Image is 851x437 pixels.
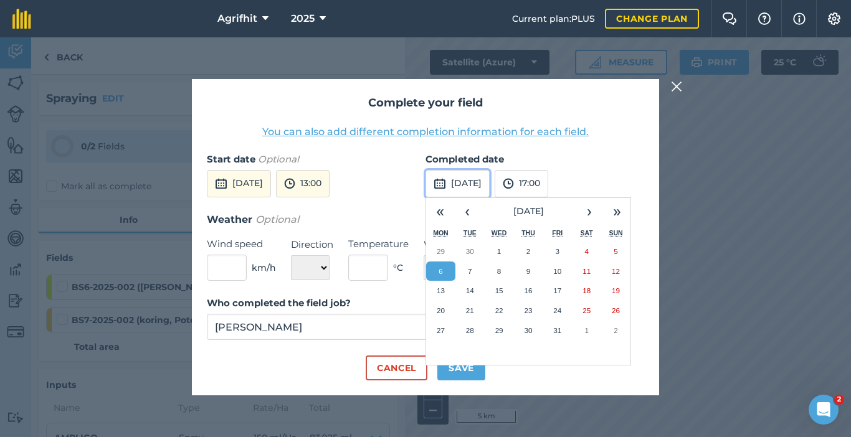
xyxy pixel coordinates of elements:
[572,281,601,301] button: October 18, 2025
[485,242,514,261] button: October 1, 2025
[207,94,644,112] h2: Complete your field
[437,286,445,294] abbr: October 13, 2025
[495,286,503,294] abbr: October 15, 2025
[612,267,620,275] abbr: October 12, 2025
[426,198,454,225] button: «
[426,261,455,281] button: October 6, 2025
[543,281,572,301] button: October 17, 2025
[514,321,543,341] button: October 30, 2025
[552,229,563,237] abbr: Friday
[426,281,455,301] button: October 13, 2025
[255,214,299,225] em: Optional
[437,326,445,334] abbr: October 27, 2025
[553,326,561,334] abbr: October 31, 2025
[485,261,514,281] button: October 8, 2025
[513,205,544,217] span: [DATE]
[553,306,561,314] abbr: October 24, 2025
[215,176,227,191] img: svg+xml;base64,PD94bWwgdmVyc2lvbj0iMS4wIiBlbmNvZGluZz0idXRmLTgiPz4KPCEtLSBHZW5lcmF0b3I6IEFkb2JlIE...
[543,321,572,341] button: October 31, 2025
[481,198,576,225] button: [DATE]
[468,267,472,275] abbr: October 7, 2025
[553,267,561,275] abbr: October 10, 2025
[466,326,474,334] abbr: October 28, 2025
[514,242,543,261] button: October 2, 2025
[553,286,561,294] abbr: October 17, 2025
[12,9,31,29] img: fieldmargin Logo
[584,326,588,334] abbr: November 1, 2025
[291,237,333,252] label: Direction
[601,281,630,301] button: October 19, 2025
[543,242,572,261] button: October 3, 2025
[276,170,330,197] button: 13:00
[455,261,485,281] button: October 7, 2025
[455,321,485,341] button: October 28, 2025
[524,286,532,294] abbr: October 16, 2025
[207,153,255,165] strong: Start date
[601,321,630,341] button: November 2, 2025
[584,247,588,255] abbr: October 4, 2025
[426,242,455,261] button: September 29, 2025
[348,237,409,251] label: Temperature
[524,326,532,334] abbr: October 30, 2025
[485,281,514,301] button: October 15, 2025
[495,170,548,197] button: 17:00
[671,79,682,94] img: svg+xml;base64,PHN2ZyB4bWxucz0iaHR0cDovL3d3dy53My5vcmcvMjAwMC9zdmciIHdpZHRoPSIyMiIgaGVpZ2h0PSIzMC...
[207,297,351,309] strong: Who completed the field job?
[262,125,589,139] button: You can also add different completion information for each field.
[454,198,481,225] button: ‹
[526,267,530,275] abbr: October 9, 2025
[437,306,445,314] abbr: October 20, 2025
[572,242,601,261] button: October 4, 2025
[466,286,474,294] abbr: October 14, 2025
[793,11,806,26] img: svg+xml;base64,PHN2ZyB4bWxucz0iaHR0cDovL3d3dy53My5vcmcvMjAwMC9zdmciIHdpZHRoPSIxNyIgaGVpZ2h0PSIxNy...
[425,153,504,165] strong: Completed date
[612,286,620,294] abbr: October 19, 2025
[614,326,617,334] abbr: November 2, 2025
[437,355,485,380] button: Save
[393,261,403,275] span: ° C
[572,261,601,281] button: October 11, 2025
[512,12,595,26] span: Current plan : PLUS
[252,261,276,275] span: km/h
[485,321,514,341] button: October 29, 2025
[543,261,572,281] button: October 10, 2025
[455,281,485,301] button: October 14, 2025
[495,306,503,314] abbr: October 22, 2025
[524,306,532,314] abbr: October 23, 2025
[455,242,485,261] button: September 30, 2025
[572,301,601,321] button: October 25, 2025
[612,306,620,314] abbr: October 26, 2025
[425,170,490,197] button: [DATE]
[284,176,295,191] img: svg+xml;base64,PD94bWwgdmVyc2lvbj0iMS4wIiBlbmNvZGluZz0idXRmLTgiPz4KPCEtLSBHZW5lcmF0b3I6IEFkb2JlIE...
[827,12,842,25] img: A cog icon
[439,267,442,275] abbr: October 6, 2025
[609,229,622,237] abbr: Sunday
[581,229,593,237] abbr: Saturday
[426,321,455,341] button: October 27, 2025
[433,229,449,237] abbr: Monday
[809,395,839,425] iframe: Intercom live chat
[466,247,474,255] abbr: September 30, 2025
[207,237,276,251] label: Wind speed
[366,355,427,380] button: Cancel
[514,261,543,281] button: October 9, 2025
[426,301,455,321] button: October 20, 2025
[521,229,535,237] abbr: Thursday
[492,229,507,237] abbr: Wednesday
[605,9,699,29] a: Change plan
[424,237,485,252] label: Weather
[582,267,591,275] abbr: October 11, 2025
[582,306,591,314] abbr: October 25, 2025
[757,12,772,25] img: A question mark icon
[434,176,446,191] img: svg+xml;base64,PD94bWwgdmVyc2lvbj0iMS4wIiBlbmNvZGluZz0idXRmLTgiPz4KPCEtLSBHZW5lcmF0b3I6IEFkb2JlIE...
[526,247,530,255] abbr: October 2, 2025
[722,12,737,25] img: Two speech bubbles overlapping with the left bubble in the forefront
[258,153,299,165] em: Optional
[614,247,617,255] abbr: October 5, 2025
[466,306,474,314] abbr: October 21, 2025
[207,170,271,197] button: [DATE]
[556,247,559,255] abbr: October 3, 2025
[497,247,501,255] abbr: October 1, 2025
[464,229,477,237] abbr: Tuesday
[485,301,514,321] button: October 22, 2025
